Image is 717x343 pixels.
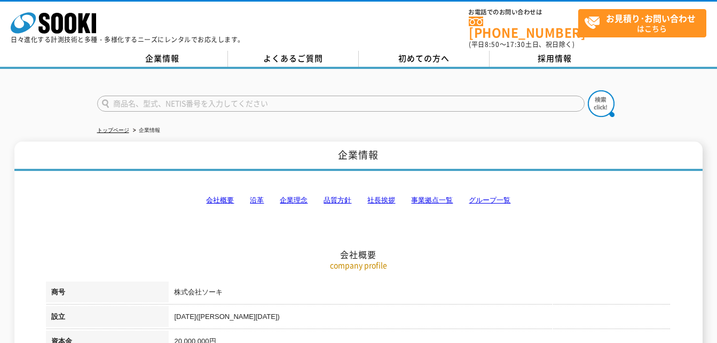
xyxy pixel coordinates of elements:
[584,10,706,36] span: はこちら
[485,40,500,49] span: 8:50
[280,196,308,204] a: 企業理念
[206,196,234,204] a: 会社概要
[367,196,395,204] a: 社長挨拶
[588,90,614,117] img: btn_search.png
[398,52,450,64] span: 初めての方へ
[578,9,706,37] a: お見積り･お問い合わせはこちら
[469,40,574,49] span: (平日 ～ 土日、祝日除く)
[46,306,169,331] th: 設立
[228,51,359,67] a: よくあるご質問
[469,196,510,204] a: グループ一覧
[324,196,351,204] a: 品質方針
[97,96,585,112] input: 商品名、型式、NETIS番号を入力してください
[169,282,671,306] td: 株式会社ソーキ
[97,51,228,67] a: 企業情報
[169,306,671,331] td: [DATE]([PERSON_NAME][DATE])
[46,142,671,260] h2: 会社概要
[46,260,671,271] p: company profile
[250,196,264,204] a: 沿革
[469,9,578,15] span: お電話でのお問い合わせは
[14,142,703,171] h1: 企業情報
[46,282,169,306] th: 商号
[131,125,160,136] li: 企業情報
[359,51,490,67] a: 初めての方へ
[490,51,620,67] a: 採用情報
[411,196,453,204] a: 事業拠点一覧
[606,12,696,25] strong: お見積り･お問い合わせ
[506,40,525,49] span: 17:30
[11,36,245,43] p: 日々進化する計測技術と多種・多様化するニーズにレンタルでお応えします。
[97,127,129,133] a: トップページ
[469,17,578,38] a: [PHONE_NUMBER]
